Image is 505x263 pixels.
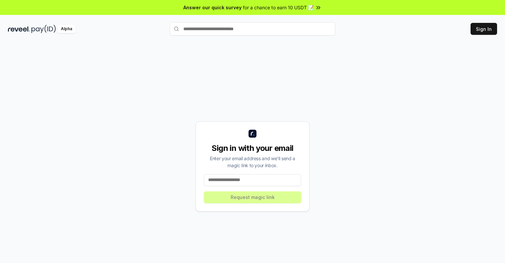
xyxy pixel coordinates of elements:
[249,130,256,138] img: logo_small
[243,4,314,11] span: for a chance to earn 10 USDT 📝
[471,23,497,35] button: Sign In
[183,4,242,11] span: Answer our quick survey
[31,25,56,33] img: pay_id
[57,25,76,33] div: Alpha
[204,155,301,169] div: Enter your email address and we’ll send a magic link to your inbox.
[8,25,30,33] img: reveel_dark
[204,143,301,154] div: Sign in with your email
